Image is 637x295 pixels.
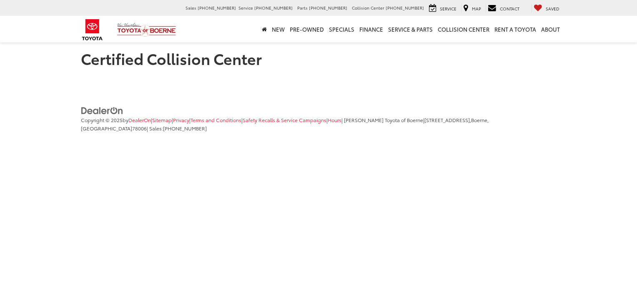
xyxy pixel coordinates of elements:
a: Pre-Owned [287,16,326,42]
span: | [172,116,189,123]
span: Contact [500,5,519,12]
span: [PHONE_NUMBER] [386,5,424,11]
a: Contact [486,4,522,13]
a: Service [427,4,459,13]
span: | [241,116,326,123]
span: Boerne, [471,116,489,123]
h1: Certified Collision Center [81,50,556,67]
a: Terms and Conditions [191,116,241,123]
a: My Saved Vehicles [532,4,562,13]
span: Collision Center [352,5,384,11]
a: Hours [328,116,341,123]
span: Service [440,5,456,12]
span: [PHONE_NUMBER] [163,125,207,132]
span: Copyright © 2025 [81,116,123,123]
span: 78006 [132,125,147,132]
span: [GEOGRAPHIC_DATA] [81,125,132,132]
span: Saved [546,5,559,12]
a: Sitemap [152,116,172,123]
a: Privacy [173,116,189,123]
a: About [539,16,562,42]
span: Parts [297,5,308,11]
span: | [189,116,241,123]
span: | [151,116,172,123]
span: | [PERSON_NAME] Toyota of Boerne [341,116,423,123]
span: | [326,116,341,123]
a: Collision Center [435,16,492,42]
a: DealerOn Home Page [128,116,151,123]
span: Sales [186,5,196,11]
span: [PHONE_NUMBER] [309,5,347,11]
a: Map [461,4,483,13]
a: Safety Recalls & Service Campaigns, Opens in a new tab [243,116,326,123]
a: Home [259,16,269,42]
img: Vic Vaughan Toyota of Boerne [117,22,176,37]
span: Map [472,5,481,12]
a: Specials [326,16,357,42]
img: Toyota [77,16,108,43]
span: [STREET_ADDRESS], [424,116,471,123]
img: DealerOn [81,106,123,115]
a: Service & Parts: Opens in a new tab [386,16,435,42]
a: Finance [357,16,386,42]
span: [PHONE_NUMBER] [198,5,236,11]
a: DealerOn [81,106,123,114]
span: by [123,116,151,123]
span: Service [238,5,253,11]
span: [PHONE_NUMBER] [254,5,293,11]
a: Rent a Toyota [492,16,539,42]
span: | Sales: [147,125,207,132]
a: New [269,16,287,42]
